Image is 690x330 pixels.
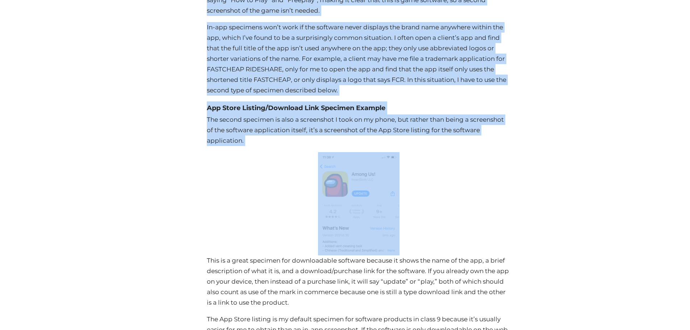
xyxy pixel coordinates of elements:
p: This is a great specimen for downloadable software because it shows the name of the app, a brief ... [207,255,510,308]
img: Class 9 Trademark Specimen Example, App Store Screenshot [318,152,400,255]
p: The second specimen is also a screenshot I took on my phone, but rather than being a screenshot o... [207,114,510,146]
p: In-app specimens won’t work if the software never displays the brand name anywhere within the app... [207,22,510,95]
h4: App Store Listing/Download Link Specimen Example [207,101,510,114]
